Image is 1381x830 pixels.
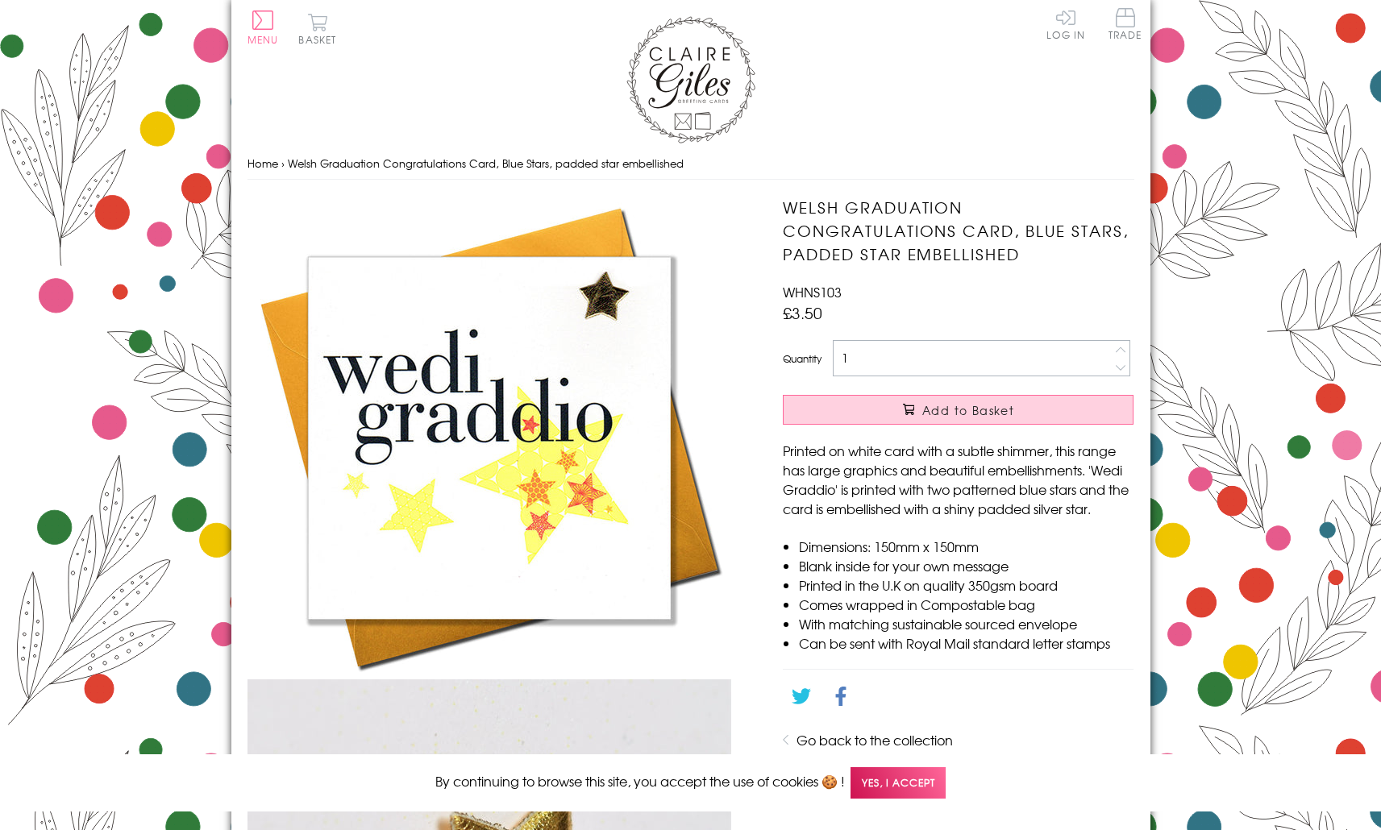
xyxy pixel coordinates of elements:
img: Claire Giles Greetings Cards [626,16,755,143]
span: Welsh Graduation Congratulations Card, Blue Stars, padded star embellished [288,156,684,171]
li: Printed in the U.K on quality 350gsm board [799,575,1134,595]
li: With matching sustainable sourced envelope [799,614,1134,633]
a: Log In [1046,8,1085,39]
span: Menu [247,32,279,47]
span: Add to Basket [922,402,1014,418]
h1: Welsh Graduation Congratulations Card, Blue Stars, padded star embellished [783,196,1134,265]
span: WHNS103 [783,282,842,301]
nav: breadcrumbs [247,147,1134,181]
li: Blank inside for your own message [799,556,1134,575]
li: Comes wrapped in Compostable bag [799,595,1134,614]
a: Home [247,156,278,171]
button: Menu [247,10,279,44]
span: Yes, I accept [851,767,946,799]
a: Go back to the collection [797,730,953,749]
a: Trade [1109,8,1142,43]
li: Dimensions: 150mm x 150mm [799,537,1134,556]
p: Printed on white card with a subtle shimmer, this range has large graphics and beautiful embellis... [783,441,1134,518]
button: Basket [296,13,340,44]
span: £3.50 [783,301,822,324]
span: Trade [1109,8,1142,39]
li: Can be sent with Royal Mail standard letter stamps [799,633,1134,653]
button: Add to Basket [783,395,1134,425]
label: Quantity [783,351,822,366]
img: Welsh Graduation Congratulations Card, Blue Stars, padded star embellished [247,196,731,679]
span: › [281,156,285,171]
